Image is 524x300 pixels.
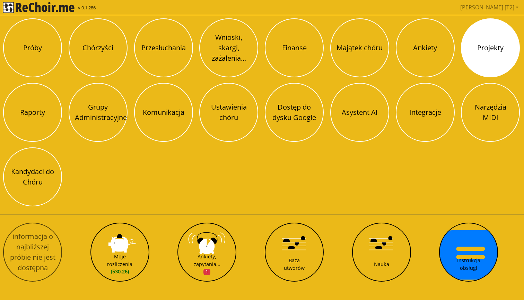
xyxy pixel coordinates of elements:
img: rekłajer mi [3,2,75,13]
div: Baza utworów [284,257,305,272]
button: Ankiety [396,18,455,77]
span: (530.26) [107,268,132,275]
div: Instrukcja obsługi [457,257,480,272]
button: Próby [3,18,62,77]
button: Dostęp do dysku Google [265,83,324,142]
div: Ankiety, zapytania... [194,253,220,275]
button: Komunikacja [134,83,193,142]
button: Ustawienia chóru [199,83,258,142]
button: Integracje [396,83,455,142]
button: Nauka [352,223,411,282]
button: Narzędzia MIDI [461,83,520,142]
button: Przesłuchania [134,18,193,77]
button: Wnioski, skargi, zażalenia... [199,18,258,77]
button: Chórzyści [69,18,128,77]
button: Moje rozliczenia(530.26) [90,223,149,282]
button: Majątek chóru [330,18,389,77]
div: Nauka [374,260,389,268]
button: Ankiety, zapytania...1 [177,223,236,282]
span: v.0.1.286 [78,5,96,11]
button: Grupy Administracyjne [69,83,128,142]
div: Moje rozliczenia [107,253,132,275]
button: Raporty [3,83,62,142]
button: Finanse [265,18,324,77]
button: Instrukcja obsługi [439,223,498,282]
a: [PERSON_NAME] [T2] [457,0,521,14]
button: Baza utworów [265,223,324,282]
button: Kandydaci do Chóru [3,147,62,206]
span: 1 [203,269,210,275]
button: Asystent AI [330,83,389,142]
button: Projekty [461,18,520,77]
